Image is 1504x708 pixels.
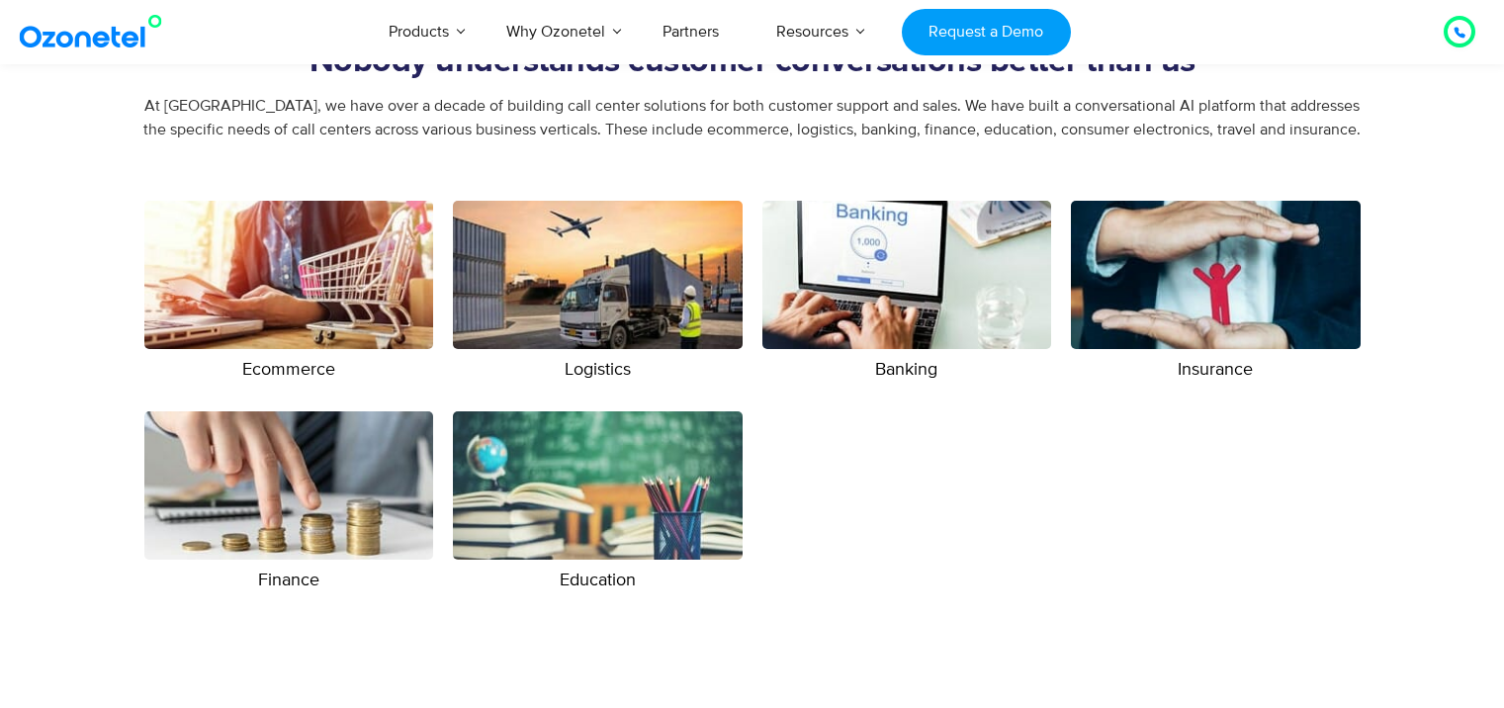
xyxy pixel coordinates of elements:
figcaption: Insurance [1071,349,1361,392]
figcaption: Banking [762,349,1052,392]
figcaption: Education [453,560,743,602]
figcaption: Logistics [453,349,743,392]
figcaption: Finance [144,560,434,602]
a: Request a Demo [902,9,1071,55]
span: At [GEOGRAPHIC_DATA], we have over a decade of building call center solutions for both customer s... [143,96,1361,139]
figcaption: Ecommerce [144,349,434,392]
